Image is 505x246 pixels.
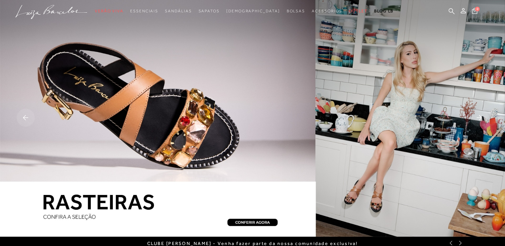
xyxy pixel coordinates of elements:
[165,9,192,13] span: Sandálias
[312,9,342,13] span: Acessórios
[349,5,367,17] a: categoryNavScreenReaderText
[286,9,305,13] span: Bolsas
[147,241,358,246] a: CLUBE [PERSON_NAME] - Venha fazer parte da nossa comunidade exclusiva!
[475,7,480,11] span: 0
[198,5,219,17] a: categoryNavScreenReaderText
[374,5,394,17] a: BLOG LB
[130,5,158,17] a: categoryNavScreenReaderText
[95,9,123,13] span: Verão Viva
[312,5,342,17] a: categoryNavScreenReaderText
[374,9,394,13] span: BLOG LB
[130,9,158,13] span: Essenciais
[198,9,219,13] span: Sapatos
[286,5,305,17] a: categoryNavScreenReaderText
[226,5,280,17] a: noSubCategoriesText
[349,9,367,13] span: Outlet
[470,7,479,16] button: 0
[226,9,280,13] span: [DEMOGRAPHIC_DATA]
[165,5,192,17] a: categoryNavScreenReaderText
[95,5,123,17] a: categoryNavScreenReaderText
